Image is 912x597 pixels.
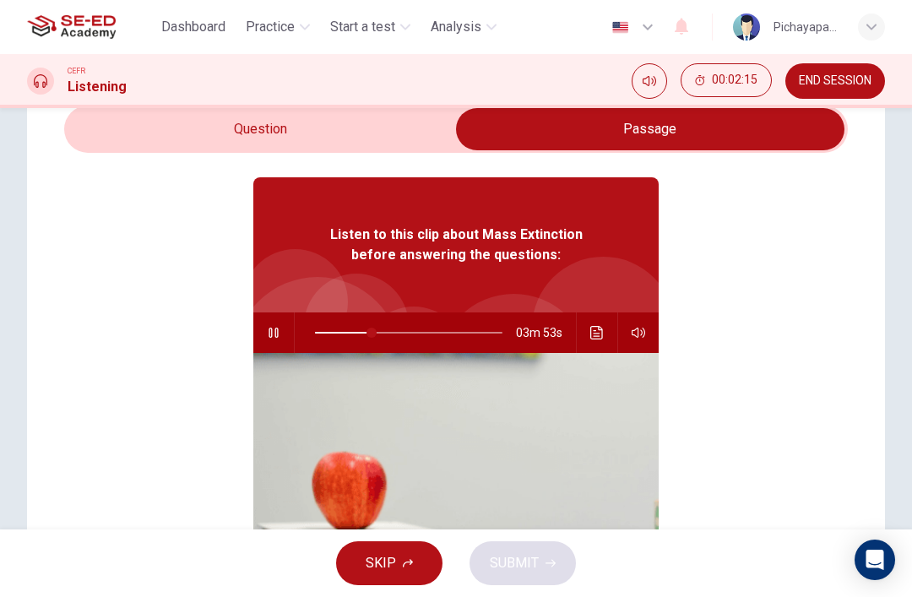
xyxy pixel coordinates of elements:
[681,63,772,97] button: 00:02:15
[68,77,127,97] h1: Listening
[27,10,155,44] a: SE-ED Academy logo
[610,21,631,34] img: en
[774,17,838,37] div: Pichayapa Thongtan
[246,17,295,37] span: Practice
[68,65,85,77] span: CEFR
[336,541,442,585] button: SKIP
[424,12,503,42] button: Analysis
[584,312,611,353] button: Click to see the audio transcription
[323,12,417,42] button: Start a test
[431,17,481,37] span: Analysis
[799,74,871,88] span: END SESSION
[785,63,885,99] button: END SESSION
[366,551,396,575] span: SKIP
[632,63,667,99] div: Mute
[27,10,116,44] img: SE-ED Academy logo
[330,17,395,37] span: Start a test
[161,17,225,37] span: Dashboard
[155,12,232,42] button: Dashboard
[516,312,576,353] span: 03m 53s
[733,14,760,41] img: Profile picture
[681,63,772,99] div: Hide
[712,73,757,87] span: 00:02:15
[855,540,895,580] div: Open Intercom Messenger
[239,12,317,42] button: Practice
[308,225,604,265] span: Listen to this clip about Mass Extinction before answering the questions:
